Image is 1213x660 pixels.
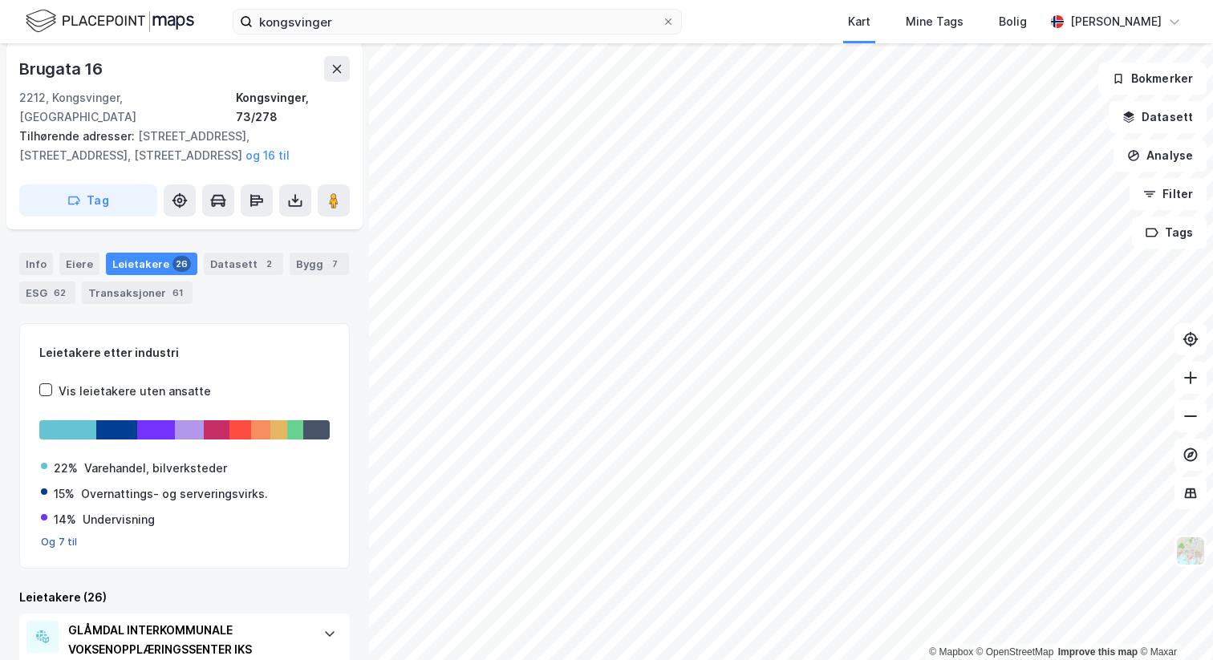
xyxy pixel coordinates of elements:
div: Undervisning [83,510,155,529]
div: 22% [54,459,78,478]
div: Leietakere [106,253,197,275]
button: Filter [1130,178,1207,210]
button: Tag [19,184,157,217]
iframe: Chat Widget [1133,583,1213,660]
div: 2 [261,256,277,272]
div: Varehandel, bilverksteder [84,459,227,478]
div: Leietakere etter industri [39,343,330,362]
a: Mapbox [929,646,973,658]
button: Tags [1132,217,1207,249]
div: ESG [19,281,75,304]
div: Vis leietakere uten ansatte [59,382,211,401]
button: Og 7 til [41,536,78,549]
div: 62 [51,285,69,301]
div: 15% [54,484,75,504]
div: 26 [172,256,191,272]
button: Datasett [1109,101,1207,133]
div: Kart [848,12,870,31]
div: Bygg [290,253,349,275]
span: Tilhørende adresser: [19,129,138,143]
div: Info [19,253,53,275]
div: Overnattings- og serveringsvirks. [81,484,268,504]
div: Kontrollprogram for chat [1133,583,1213,660]
div: 2212, Kongsvinger, [GEOGRAPHIC_DATA] [19,88,236,127]
div: Kongsvinger, 73/278 [236,88,350,127]
img: logo.f888ab2527a4732fd821a326f86c7f29.svg [26,7,194,35]
button: Bokmerker [1098,63,1207,95]
input: Søk på adresse, matrikkel, gårdeiere, leietakere eller personer [253,10,662,34]
div: Brugata 16 [19,56,106,82]
div: Mine Tags [906,12,964,31]
a: Improve this map [1058,646,1138,658]
button: Analyse [1114,140,1207,172]
div: Leietakere (26) [19,588,350,607]
a: OpenStreetMap [976,646,1054,658]
div: Bolig [999,12,1027,31]
div: Datasett [204,253,283,275]
div: 61 [169,285,186,301]
img: Z [1175,536,1206,566]
div: Eiere [59,253,99,275]
div: GLÅMDAL INTERKOMMUNALE VOKSENOPPLÆRINGSSENTER IKS [68,621,307,659]
div: 7 [327,256,343,272]
div: Transaksjoner [82,281,193,304]
div: [PERSON_NAME] [1070,12,1162,31]
div: [STREET_ADDRESS], [STREET_ADDRESS], [STREET_ADDRESS] [19,127,337,165]
div: 14% [54,510,76,529]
